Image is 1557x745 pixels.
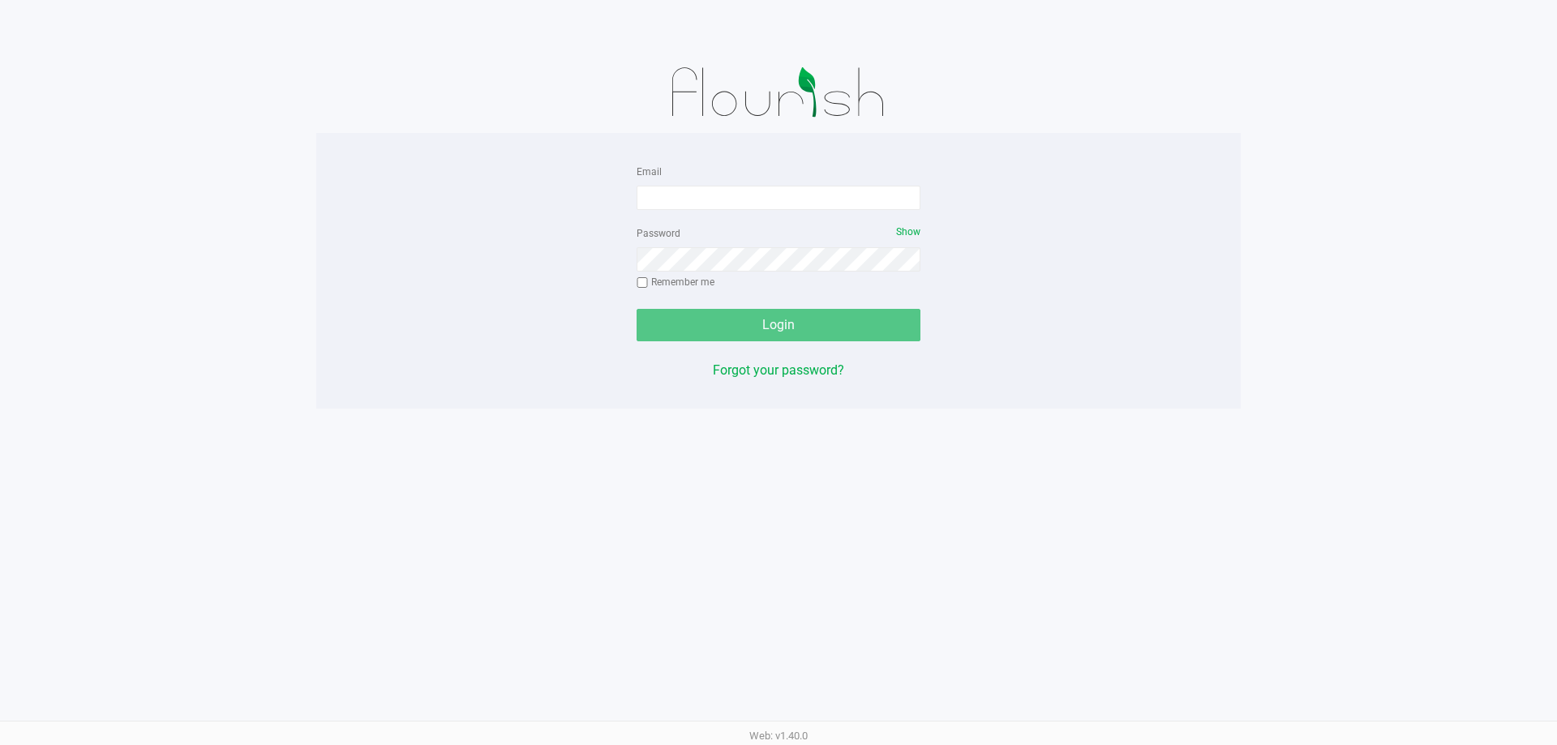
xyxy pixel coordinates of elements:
span: Web: v1.40.0 [749,730,808,742]
button: Forgot your password? [713,361,844,380]
input: Remember me [637,277,648,289]
label: Remember me [637,275,714,289]
label: Email [637,165,662,179]
label: Password [637,226,680,241]
span: Show [896,226,920,238]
